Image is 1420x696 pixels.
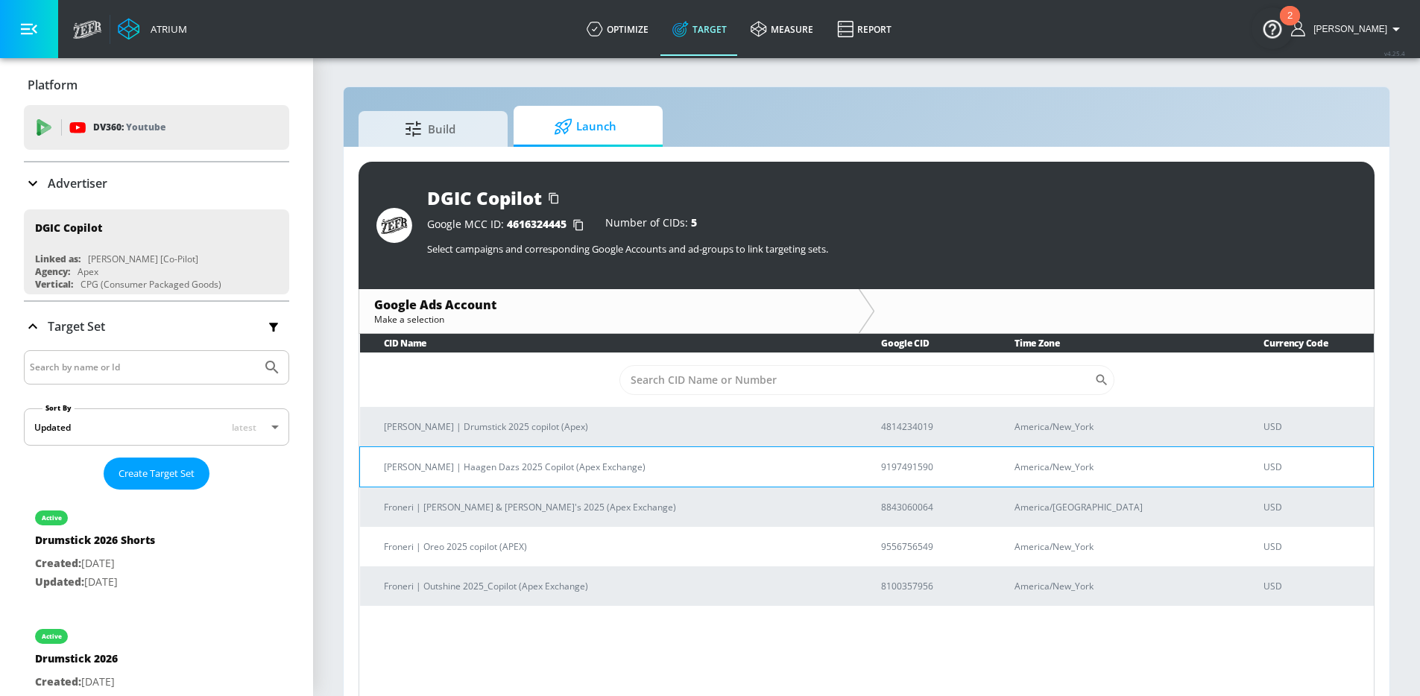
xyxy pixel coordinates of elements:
[359,289,859,333] div: Google Ads AccountMake a selection
[1240,334,1373,352] th: Currency Code
[660,2,739,56] a: Target
[145,22,187,36] div: Atrium
[619,365,1094,395] input: Search CID Name or Number
[384,578,846,594] p: Froneri | Outshine 2025_Copilot (Apex Exchange)
[384,419,846,434] p: [PERSON_NAME] | Drumstick 2025 copilot (Apex)
[360,334,858,352] th: CID Name
[374,313,844,326] div: Make a selection
[78,265,98,278] div: Apex
[104,458,209,490] button: Create Target Set
[24,496,289,602] div: activeDrumstick 2026 ShortsCreated:[DATE]Updated:[DATE]
[1307,24,1387,34] span: login as: wayne.auduong@zefr.com
[1263,578,1361,594] p: USD
[507,217,567,231] span: 4616324445
[1252,7,1293,49] button: Open Resource Center, 2 new notifications
[1014,539,1228,554] p: America/New_York
[857,334,991,352] th: Google CID
[1263,419,1361,434] p: USD
[427,218,590,232] div: Google MCC ID:
[35,554,155,573] p: [DATE]
[575,2,660,56] a: optimize
[48,175,107,192] p: Advertiser
[34,421,71,434] div: Updated
[28,77,78,93] p: Platform
[35,575,84,589] span: Updated:
[35,221,102,235] div: DGIC Copilot
[126,119,165,135] p: Youtube
[88,253,198,265] div: [PERSON_NAME] [Co-Pilot]
[373,111,487,147] span: Build
[42,514,62,522] div: active
[42,633,62,640] div: active
[1014,578,1228,594] p: America/New_York
[24,105,289,150] div: DV360: Youtube
[48,318,105,335] p: Target Set
[118,18,187,40] a: Atrium
[93,119,165,136] p: DV360:
[1263,539,1361,554] p: USD
[35,253,81,265] div: Linked as:
[35,265,70,278] div: Agency:
[35,278,73,291] div: Vertical:
[1014,459,1228,475] p: America/New_York
[825,2,903,56] a: Report
[24,302,289,351] div: Target Set
[605,218,697,232] div: Number of CIDs:
[24,209,289,294] div: DGIC CopilotLinked as:[PERSON_NAME] [Co-Pilot]Agency:ApexVertical:CPG (Consumer Packaged Goods)
[24,64,289,106] div: Platform
[1014,419,1228,434] p: America/New_York
[881,499,979,515] p: 8843060064
[232,421,256,434] span: latest
[739,2,825,56] a: measure
[30,358,256,377] input: Search by name or Id
[384,539,846,554] p: Froneri | Oreo 2025 copilot (APEX)
[24,162,289,204] div: Advertiser
[35,573,155,592] p: [DATE]
[1263,459,1361,475] p: USD
[384,499,846,515] p: Froneri | [PERSON_NAME] & [PERSON_NAME]'s 2025 (Apex Exchange)
[619,365,1114,395] div: Search CID Name or Number
[881,419,979,434] p: 4814234019
[881,578,979,594] p: 8100357956
[691,215,697,230] span: 5
[1263,499,1361,515] p: USD
[374,297,844,313] div: Google Ads Account
[35,533,155,554] div: Drumstick 2026 Shorts
[35,651,118,673] div: Drumstick 2026
[42,403,75,413] label: Sort By
[528,109,642,145] span: Launch
[991,334,1240,352] th: Time Zone
[1287,16,1293,35] div: 2
[35,673,118,692] p: [DATE]
[881,459,979,475] p: 9197491590
[1014,499,1228,515] p: America/[GEOGRAPHIC_DATA]
[1291,20,1405,38] button: [PERSON_NAME]
[384,459,845,475] p: [PERSON_NAME] | Haagen Dazs 2025 Copilot (Apex Exchange)
[881,539,979,554] p: 9556756549
[35,674,81,689] span: Created:
[427,186,542,210] div: DGIC Copilot
[35,556,81,570] span: Created:
[1384,49,1405,57] span: v 4.25.4
[119,465,195,482] span: Create Target Set
[427,242,1357,256] p: Select campaigns and corresponding Google Accounts and ad-groups to link targeting sets.
[81,278,221,291] div: CPG (Consumer Packaged Goods)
